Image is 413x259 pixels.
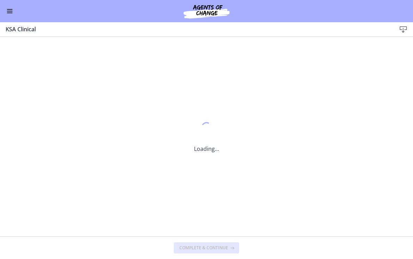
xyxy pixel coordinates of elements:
[179,245,228,251] span: Complete & continue
[6,7,14,15] button: Enable menu
[6,25,385,33] h3: KSA Clinical
[194,120,219,136] div: 1
[165,3,248,19] img: Agents of Change Social Work Test Prep
[194,145,219,153] p: Loading...
[174,242,239,253] button: Complete & continue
